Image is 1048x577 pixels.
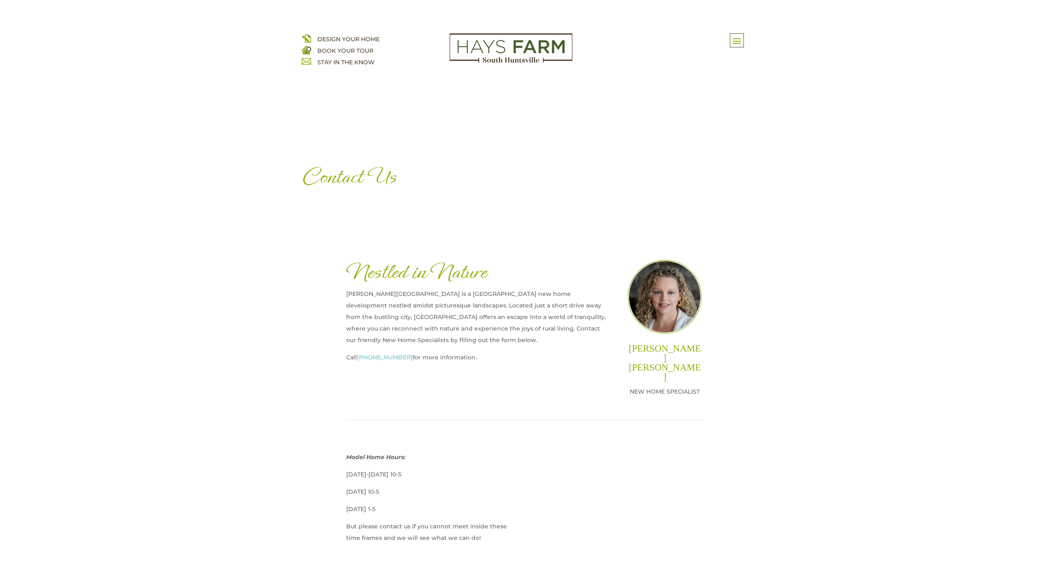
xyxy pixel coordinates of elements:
img: Logo [450,33,572,63]
a: STAY IN THE KNOW [317,59,375,66]
h2: [PERSON_NAME] [PERSON_NAME] [628,344,702,386]
p: Call for more information. [346,352,608,369]
h1: Contact Us [302,164,747,193]
img: Team_Laura@2x [628,260,702,334]
img: design your home [302,33,311,43]
a: BOOK YOUR TOUR [317,47,373,54]
p: [DATE]-[DATE] 10-5 [346,469,514,486]
p: NEW HOME SPECIALIST [628,386,702,397]
a: DESIGN YOUR HOME [317,35,380,43]
p: [DATE] 10-5 [346,486,514,503]
h1: Nestled in Nature [346,260,608,288]
a: hays farm homes huntsville development [450,57,572,65]
a: [PHONE_NUMBER] [357,354,413,361]
p: [DATE] 1-5 [346,503,514,521]
p: [PERSON_NAME][GEOGRAPHIC_DATA] is a [GEOGRAPHIC_DATA] new home development nestled amidst picture... [346,288,608,352]
p: But please contact us if you cannot meet inside these time frames and we will see what we can do! [346,521,514,544]
strong: Model Home Hours: [346,453,406,461]
img: book your home tour [302,45,311,54]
